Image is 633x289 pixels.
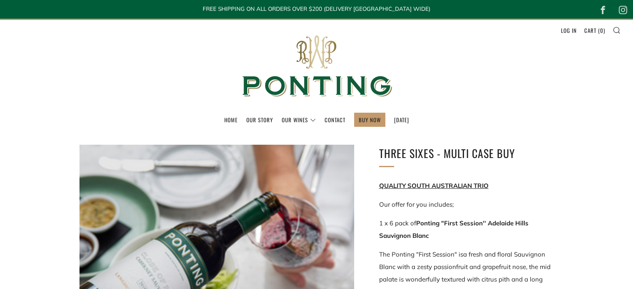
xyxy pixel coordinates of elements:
span: 0 [600,26,603,35]
img: Ponting Wines [233,20,400,113]
p: 1 x 6 pack of [379,217,554,242]
a: Cart (0) [584,24,605,37]
strong: QUALITY SOUTH AUSTRALIAN TRIO [379,182,489,190]
a: Contact [325,113,345,126]
a: Home [224,113,238,126]
a: BUY NOW [359,113,381,126]
h1: Three Sixes - Multi Case Buy [379,145,554,162]
a: Our Story [246,113,273,126]
p: Our offer for you includes; [379,198,554,211]
a: Log in [561,24,577,37]
a: Our Wines [282,113,316,126]
b: Ponting "First Session'' Adelaide Hills Sauvignon Blanc [379,219,529,240]
a: [DATE] [394,113,409,126]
